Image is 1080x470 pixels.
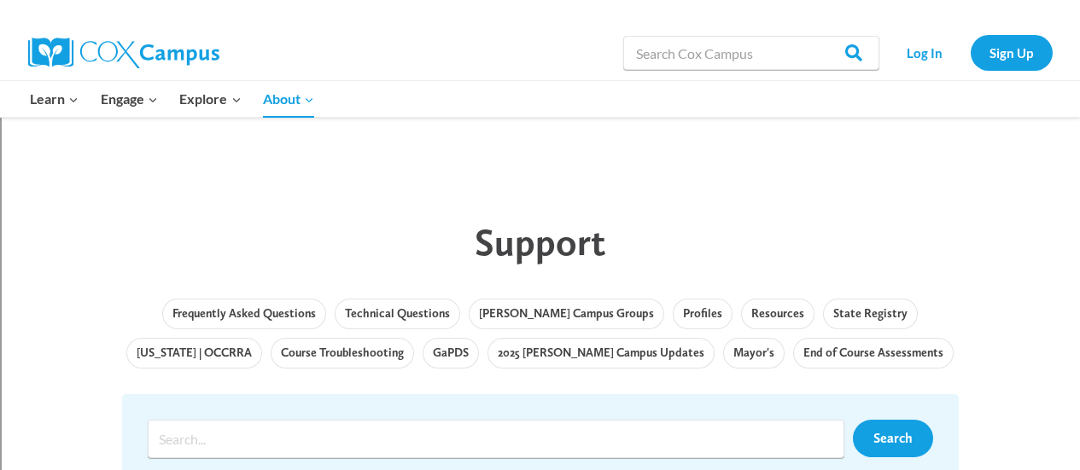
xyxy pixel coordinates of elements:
img: Cox Campus [28,38,219,68]
a: Sign Up [971,35,1053,70]
span: Engage [101,88,158,110]
span: Learn [30,88,79,110]
nav: Primary Navigation [20,81,325,117]
nav: Secondary Navigation [888,35,1053,70]
span: About [263,88,314,110]
input: Search Cox Campus [623,36,879,70]
span: Explore [179,88,241,110]
a: Log In [888,35,962,70]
